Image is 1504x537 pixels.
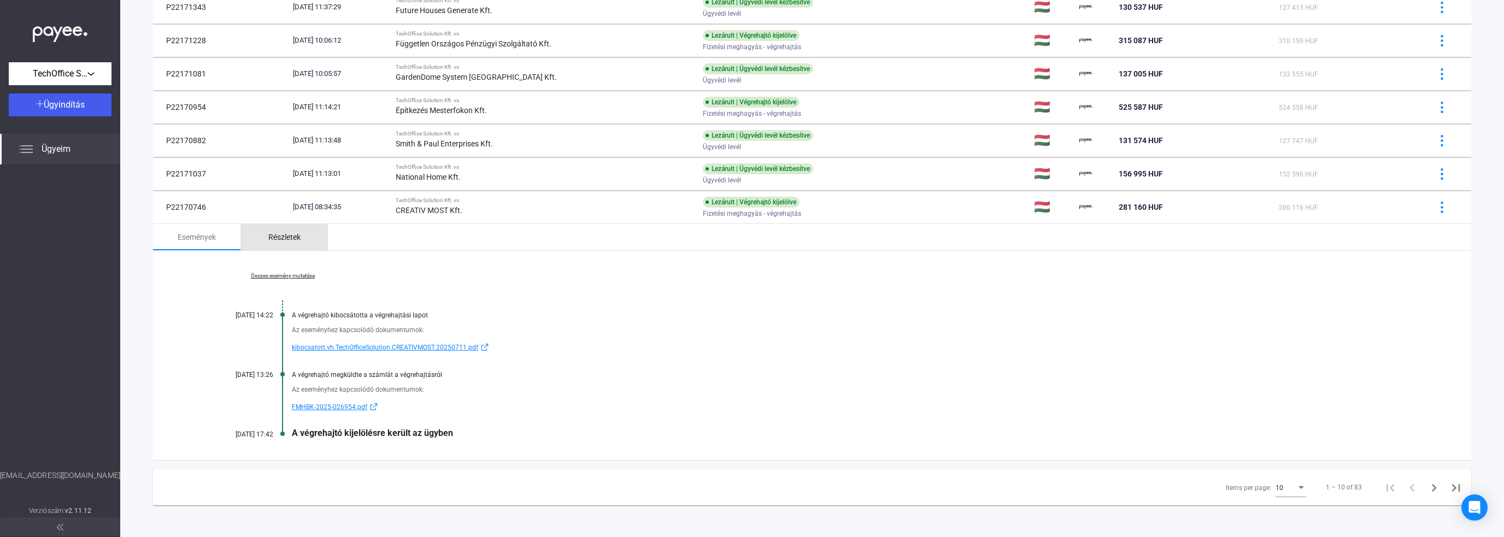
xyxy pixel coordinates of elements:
div: TechOffice Solution Kft. vs [396,197,694,204]
span: Fizetési meghagyás - végrehajtás [703,107,801,120]
button: Last page [1445,476,1467,498]
img: external-link-blue [367,403,380,411]
strong: Smith & Paul Enterprises Kft. [396,139,493,148]
div: Események [178,231,216,244]
span: Ügyeim [42,143,70,156]
img: more-blue [1436,168,1448,180]
div: [DATE] 11:13:01 [293,168,387,179]
img: payee-logo [1079,67,1092,80]
td: P22171081 [153,57,289,90]
button: Ügyindítás [9,93,111,116]
img: arrow-double-left-grey.svg [57,524,63,530]
img: payee-logo [1079,200,1092,214]
strong: Future Houses Generate Kft. [396,6,492,15]
div: 1 – 10 of 83 [1326,481,1362,494]
div: Lezárult | Végrehajtó kijelölve [703,30,800,41]
span: 310 159 HUF [1279,37,1318,45]
div: TechOffice Solution Kft. vs [396,31,694,37]
button: Previous page [1401,476,1423,498]
mat-select: Items per page: [1276,481,1306,494]
div: [DATE] 10:05:57 [293,68,387,79]
td: 🇭🇺 [1030,91,1075,123]
div: [DATE] 13:26 [208,371,273,379]
div: [DATE] 14:22 [208,311,273,319]
span: TechOffice Solution Kft. [33,67,87,80]
div: A végrehajtó kibocsátotta a végrehajtási lapot [292,311,1417,319]
img: more-blue [1436,202,1448,213]
span: Fizetési meghagyás - végrehajtás [703,207,801,220]
img: more-blue [1436,135,1448,146]
div: Lezárult | Ügyvédi levél kézbesítve [703,130,813,141]
td: 🇭🇺 [1030,191,1075,223]
span: 525 587 HUF [1119,103,1163,111]
span: 127 747 HUF [1279,137,1318,145]
img: external-link-blue [478,343,491,351]
div: TechOffice Solution Kft. vs [396,131,694,137]
button: First page [1379,476,1401,498]
span: 10 [1276,484,1283,492]
td: P22170746 [153,191,289,223]
button: TechOffice Solution Kft. [9,62,111,85]
span: 315 087 HUF [1119,36,1163,45]
span: Ügyvédi levél [703,74,741,87]
div: [DATE] 11:14:21 [293,102,387,113]
span: 127 413 HUF [1279,4,1318,11]
button: Next page [1423,476,1445,498]
img: plus-white.svg [36,100,44,108]
a: Összes esemény mutatása [208,273,357,279]
span: 152 596 HUF [1279,170,1318,178]
img: more-blue [1436,2,1448,13]
span: kibocsatott.vh.TechOfficeSolution.CREATIVMOST.20250711.pdf [292,341,478,354]
button: more-blue [1430,129,1453,152]
td: P22170882 [153,124,289,157]
img: payee-logo [1079,34,1092,47]
div: Az eseményhez kapcsolódó dokumentumok: [292,324,1417,335]
span: 133 555 HUF [1279,70,1318,78]
img: payee-logo [1079,167,1092,180]
td: P22170954 [153,91,289,123]
strong: v2.11.12 [65,507,91,515]
img: payee-logo [1079,1,1092,14]
div: TechOffice Solution Kft. vs [396,164,694,170]
strong: Építkezés Mesterfokon Kft. [396,106,487,115]
button: more-blue [1430,162,1453,185]
span: 281 160 HUF [1119,203,1163,211]
strong: National Home Kft. [396,173,461,181]
td: 🇭🇺 [1030,24,1075,57]
button: more-blue [1430,96,1453,119]
div: TechOffice Solution Kft. vs [396,64,694,70]
img: more-blue [1436,68,1448,80]
td: 🇭🇺 [1030,124,1075,157]
span: Ügyindítás [44,99,85,110]
div: [DATE] 11:37:29 [293,2,387,13]
div: [DATE] 11:13:48 [293,135,387,146]
div: Lezárult | Ügyvédi levél kézbesítve [703,63,813,74]
span: Fizetési meghagyás - végrehajtás [703,40,801,54]
img: payee-logo [1079,134,1092,147]
td: 🇭🇺 [1030,157,1075,190]
div: Részletek [268,231,301,244]
strong: Független Országos Pénzügyi Szolgáltató Kft. [396,39,551,48]
span: Ügyvédi levél [703,174,741,187]
td: 🇭🇺 [1030,57,1075,90]
span: 280 116 HUF [1279,204,1318,211]
div: TechOffice Solution Kft. vs [396,97,694,104]
div: [DATE] 08:34:35 [293,202,387,213]
button: more-blue [1430,196,1453,219]
span: 137 005 HUF [1119,69,1163,78]
div: Lezárult | Végrehajtó kijelölve [703,97,800,108]
img: more-blue [1436,35,1448,46]
img: payee-logo [1079,101,1092,114]
span: Ügyvédi levél [703,140,741,154]
span: FMHBK-2025-026954.pdf [292,400,367,414]
span: 130 537 HUF [1119,3,1163,11]
button: more-blue [1430,29,1453,52]
span: 156 995 HUF [1119,169,1163,178]
img: white-payee-white-dot.svg [33,20,87,43]
span: 524 558 HUF [1279,104,1318,111]
td: P22171228 [153,24,289,57]
div: Items per page: [1226,481,1271,494]
span: 131 574 HUF [1119,136,1163,145]
div: [DATE] 17:42 [208,430,273,438]
strong: GardenDome System [GEOGRAPHIC_DATA] Kft. [396,73,557,81]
